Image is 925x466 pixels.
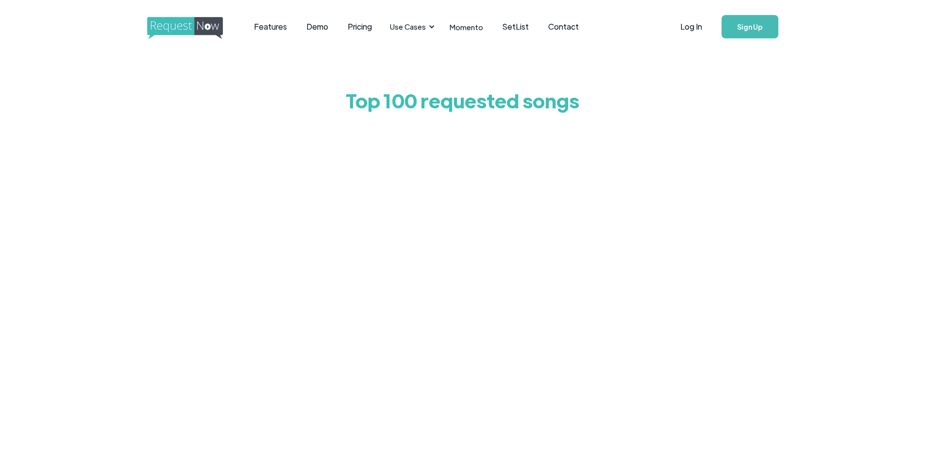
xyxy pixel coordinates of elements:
h1: Top 100 requested songs [235,81,691,120]
div: Use Cases [384,12,437,42]
a: home [147,17,220,36]
a: Momento [440,13,493,41]
div: Use Cases [390,21,426,32]
a: Sign Up [722,15,778,38]
a: Log In [671,10,712,44]
img: requestnow logo [147,17,241,39]
a: Features [244,12,297,42]
a: Demo [297,12,338,42]
a: Pricing [338,12,382,42]
a: Contact [538,12,589,42]
a: SetList [493,12,538,42]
